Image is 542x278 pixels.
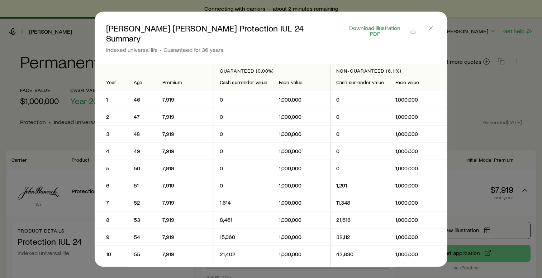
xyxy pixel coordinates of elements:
[106,23,336,43] p: [PERSON_NAME] [PERSON_NAME] Protection IUL 24 Summary
[279,96,324,103] p: 1,000,000
[279,165,324,172] p: 1,000,000
[336,79,384,85] div: Cash surrender value
[106,46,336,53] p: Indexed universal life Guaranteed for 36 years
[279,113,324,120] p: 1,000,000
[162,199,208,206] p: 7,919
[134,216,151,223] p: 53
[162,216,208,223] p: 7,919
[162,113,208,120] p: 7,919
[336,130,384,137] p: 0
[396,113,441,120] p: 1,000,000
[106,79,117,85] div: Year
[220,216,267,223] p: 8,461
[220,165,267,172] p: 0
[279,233,324,240] p: 1,000,000
[336,113,384,120] p: 0
[336,233,384,240] p: 32,112
[134,147,151,155] p: 49
[134,250,151,258] p: 55
[162,233,208,240] p: 7,919
[396,216,441,223] p: 1,000,000
[336,250,384,258] p: 42,830
[162,79,208,85] div: Premium
[279,250,324,258] p: 1,000,000
[396,130,441,137] p: 1,000,000
[220,96,267,103] p: 0
[106,113,117,120] p: 2
[220,182,267,189] p: 0
[279,147,324,155] p: 1,000,000
[162,147,208,155] p: 7,919
[220,250,267,258] p: 21,402
[220,130,267,137] p: 0
[134,79,151,85] div: Age
[162,96,208,103] p: 7,919
[279,182,324,189] p: 1,000,000
[396,199,441,206] p: 1,000,000
[336,216,384,223] p: 21,618
[106,233,117,240] p: 9
[134,233,151,240] p: 54
[396,79,441,85] div: Face value
[344,25,405,36] span: Download illustration PDF
[220,113,267,120] p: 0
[162,250,208,258] p: 7,919
[162,165,208,172] p: 7,919
[106,165,117,172] p: 5
[106,130,117,137] p: 3
[396,96,441,103] p: 1,000,000
[396,250,441,258] p: 1,000,000
[336,182,384,189] p: 1,291
[336,147,384,155] p: 0
[106,147,117,155] p: 4
[106,96,117,103] p: 1
[220,199,267,206] p: 1,614
[220,233,267,240] p: 15,060
[279,79,324,85] div: Face value
[220,68,324,73] p: Guaranteed (0.00%)
[336,96,384,103] p: 0
[220,147,267,155] p: 0
[106,199,117,206] p: 7
[396,233,441,240] p: 1,000,000
[279,199,324,206] p: 1,000,000
[134,130,151,137] p: 48
[134,165,151,172] p: 50
[396,147,441,155] p: 1,000,000
[279,130,324,137] p: 1,000,000
[220,79,267,85] div: Cash surrender value
[396,182,441,189] p: 1,000,000
[134,96,151,103] p: 46
[134,113,151,120] p: 47
[162,182,208,189] p: 7,919
[336,199,384,206] p: 11,348
[336,68,441,73] p: Non-guaranteed (6.11%)
[344,24,417,37] button: Download illustration PDF
[134,199,151,206] p: 52
[396,165,441,172] p: 1,000,000
[336,165,384,172] p: 0
[279,216,324,223] p: 1,000,000
[162,130,208,137] p: 7,919
[134,182,151,189] p: 51
[106,182,117,189] p: 6
[106,250,117,258] p: 10
[106,216,117,223] p: 8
